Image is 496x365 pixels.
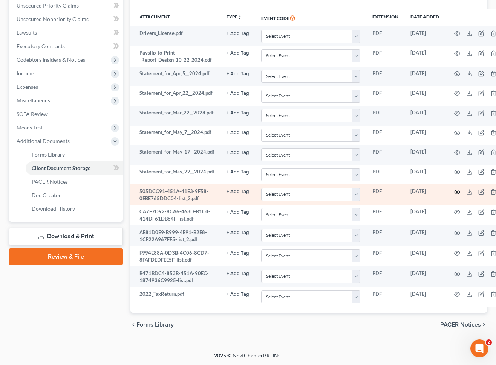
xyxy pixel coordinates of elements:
[17,97,50,103] span: Miscellaneous
[404,46,445,67] td: [DATE]
[366,165,404,184] td: PDF
[227,168,249,175] a: + Add Tag
[227,170,249,175] button: + Add Tag
[227,31,249,36] button: + Add Tag
[481,322,487,328] i: chevron_right
[17,56,85,63] span: Codebtors Insiders & Notices
[366,26,404,46] td: PDF
[11,107,123,121] a: SOFA Review
[366,225,404,246] td: PDF
[227,208,249,215] a: + Add Tag
[404,287,445,307] td: [DATE]
[17,84,38,90] span: Expenses
[366,46,404,67] td: PDF
[227,290,249,298] a: + Add Tag
[130,145,220,165] td: Statement_for_May_17__2024.pdf
[17,138,70,144] span: Additional Documents
[227,111,249,116] button: + Add Tag
[130,322,174,328] button: chevron_left Forms Library
[227,71,249,76] button: + Add Tag
[32,165,90,171] span: Client Document Storage
[404,184,445,205] td: [DATE]
[227,189,249,194] button: + Add Tag
[227,230,249,235] button: + Add Tag
[130,106,220,125] td: Statement_for_Mar_22__2024.pdf
[404,205,445,226] td: [DATE]
[11,26,123,40] a: Lawsuits
[227,91,249,96] button: + Add Tag
[404,266,445,287] td: [DATE]
[130,126,220,145] td: Statement_for_May_7__2024.pdf
[9,248,123,265] a: Review & File
[17,43,65,49] span: Executory Contracts
[227,49,249,56] a: + Add Tag
[26,148,123,161] a: Forms Library
[440,322,487,328] button: PACER Notices chevron_right
[32,178,68,185] span: PACER Notices
[227,148,249,155] a: + Add Tag
[130,46,220,67] td: Payslip_to_Print_-_Report_Design_10_22_2024.pdf
[227,130,249,135] button: + Add Tag
[17,16,89,22] span: Unsecured Nonpriority Claims
[32,192,61,198] span: Doc Creator
[366,205,404,226] td: PDF
[486,339,492,345] span: 2
[227,51,249,56] button: + Add Tag
[440,322,481,328] span: PACER Notices
[130,9,220,26] th: Attachment
[227,270,249,277] a: + Add Tag
[404,246,445,267] td: [DATE]
[237,15,242,20] i: unfold_more
[227,249,249,257] a: + Add Tag
[227,129,249,136] a: + Add Tag
[17,70,34,76] span: Income
[404,67,445,86] td: [DATE]
[366,106,404,125] td: PDF
[366,67,404,86] td: PDF
[32,205,75,212] span: Download History
[404,145,445,165] td: [DATE]
[26,175,123,189] a: PACER Notices
[227,210,249,215] button: + Add Tag
[366,86,404,106] td: PDF
[366,126,404,145] td: PDF
[227,251,249,256] button: + Add Tag
[130,184,220,205] td: 505DCC91-451A-41E3-9F58-0EBE765DDC04-list_2.pdf
[227,70,249,77] a: + Add Tag
[9,228,123,245] a: Download & Print
[366,246,404,267] td: PDF
[404,9,445,26] th: Date added
[227,90,249,97] a: + Add Tag
[130,26,220,46] td: Drivers_License.pdf
[26,202,123,216] a: Download History
[366,184,404,205] td: PDF
[130,165,220,184] td: Statement_for_May_22__2024.pdf
[17,29,37,36] span: Lawsuits
[227,109,249,116] a: + Add Tag
[227,15,242,20] button: TYPEunfold_more
[130,246,220,267] td: F994E88A-0D3B-4C06-8CD7-8FAFDEDFEE5F-list.pdf
[404,106,445,125] td: [DATE]
[470,339,488,357] iframe: Intercom live chat
[17,111,48,117] span: SOFA Review
[130,86,220,106] td: Statement_for_Apr_22__2024.pdf
[130,322,136,328] i: chevron_left
[130,205,220,226] td: CA7E7D92-8CA6-463D-B1C4-414DF61DB84F-list.pdf
[17,2,79,9] span: Unsecured Priority Claims
[136,322,174,328] span: Forms Library
[366,287,404,307] td: PDF
[404,26,445,46] td: [DATE]
[404,86,445,106] td: [DATE]
[366,266,404,287] td: PDF
[404,225,445,246] td: [DATE]
[130,225,220,246] td: AE81D0E9-B999-4E91-B2E8-1CF22A967FF5-list_2.pdf
[26,161,123,175] a: Client Document Storage
[11,12,123,26] a: Unsecured Nonpriority Claims
[366,9,404,26] th: Extension
[130,287,220,307] td: 2022_TaxReturn.pdf
[227,271,249,276] button: + Add Tag
[32,151,65,158] span: Forms Library
[227,229,249,236] a: + Add Tag
[130,266,220,287] td: B471BDC4-853B-451A-90EC-1874936C9925-list.pdf
[227,188,249,195] a: + Add Tag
